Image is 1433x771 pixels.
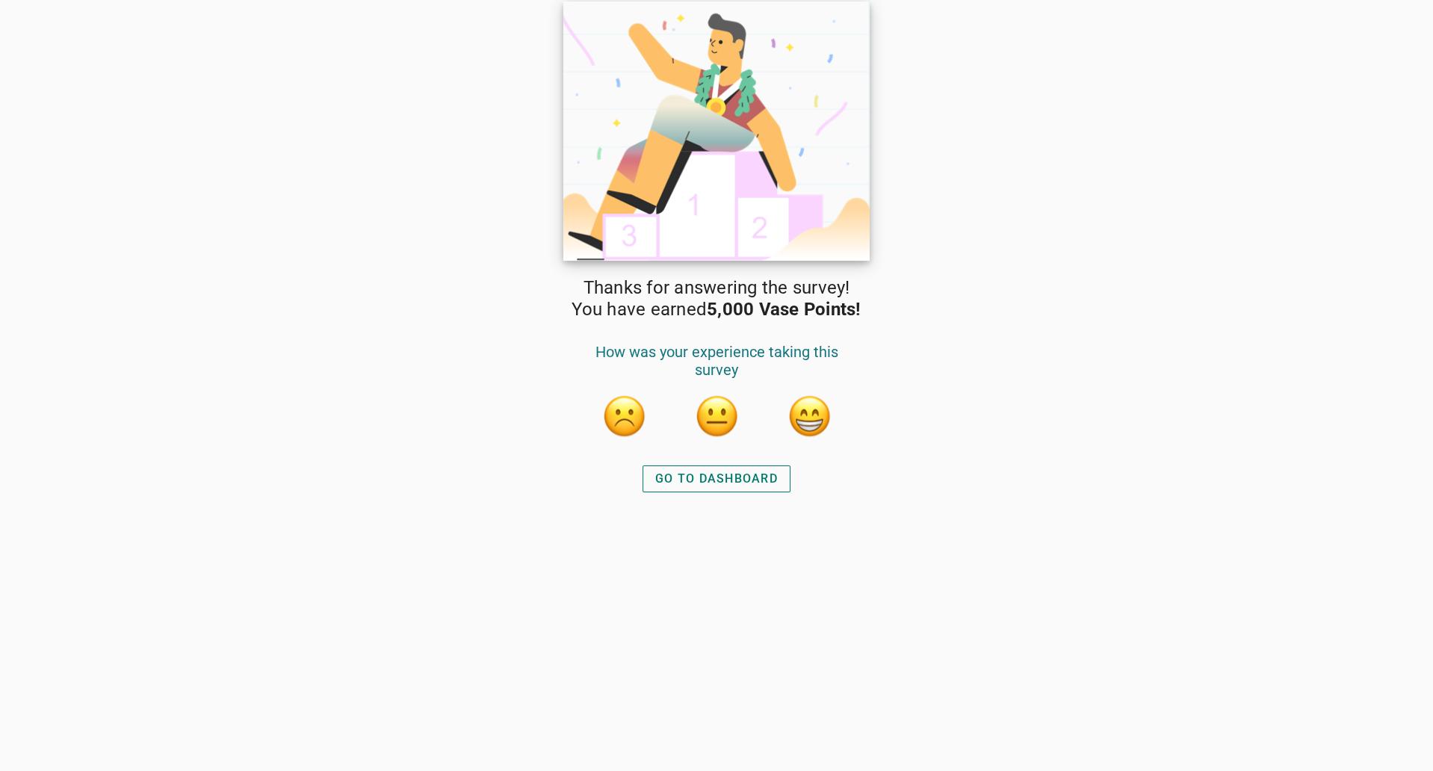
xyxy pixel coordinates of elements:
button: GO TO DASHBOARD [643,465,790,492]
span: You have earned [572,299,861,321]
div: How was your experience taking this survey [578,343,855,394]
span: Thanks for answering the survey! [584,277,850,299]
img: marginalia-success.58c407d.png [563,1,870,261]
div: GO TO DASHBOARD [655,470,778,488]
strong: 5,000 Vase Points! [707,299,861,320]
